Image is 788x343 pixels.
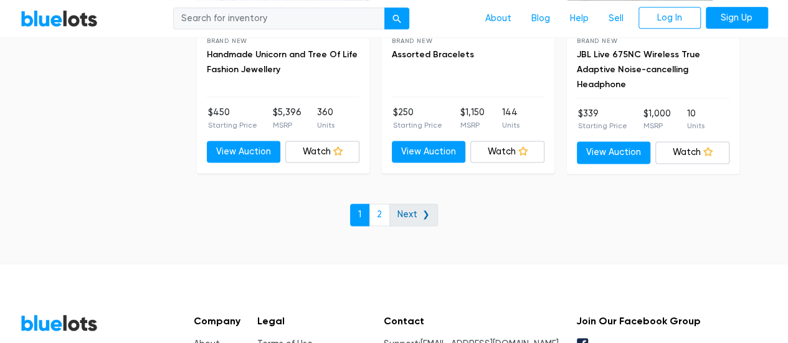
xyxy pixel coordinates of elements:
[273,106,301,131] li: $5,396
[285,141,359,163] a: Watch
[687,107,705,132] li: 10
[706,7,768,29] a: Sign Up
[460,106,484,131] li: $1,150
[369,204,390,226] a: 2
[173,7,385,30] input: Search for inventory
[393,106,442,131] li: $250
[207,37,247,44] span: Brand New
[502,106,520,131] li: 144
[257,315,366,327] h5: Legal
[643,120,671,131] p: MSRP
[638,7,701,29] a: Log In
[389,204,438,226] a: Next ❯
[578,107,627,132] li: $339
[392,141,466,163] a: View Auction
[207,49,358,75] a: Handmade Unicorn and Tree Of Life Fashion Jewellery
[21,9,98,27] a: BlueLots
[687,120,705,131] p: Units
[208,120,257,131] p: Starting Price
[194,315,240,327] h5: Company
[655,141,729,164] a: Watch
[577,141,651,164] a: View Auction
[577,37,617,44] span: Brand New
[576,315,700,327] h5: Join Our Facebook Group
[21,314,98,332] a: BlueLots
[384,315,559,327] h5: Contact
[273,120,301,131] p: MSRP
[577,49,700,90] a: JBL Live 675NC Wireless True Adaptive Noise-cancelling Headphone
[317,106,335,131] li: 360
[475,7,521,31] a: About
[317,120,335,131] p: Units
[599,7,634,31] a: Sell
[502,120,520,131] p: Units
[578,120,627,131] p: Starting Price
[560,7,599,31] a: Help
[207,141,281,163] a: View Auction
[393,120,442,131] p: Starting Price
[392,49,474,60] a: Assorted Bracelets
[521,7,560,31] a: Blog
[392,37,432,44] span: Brand New
[470,141,544,163] a: Watch
[643,107,671,132] li: $1,000
[350,204,369,226] a: 1
[208,106,257,131] li: $450
[460,120,484,131] p: MSRP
